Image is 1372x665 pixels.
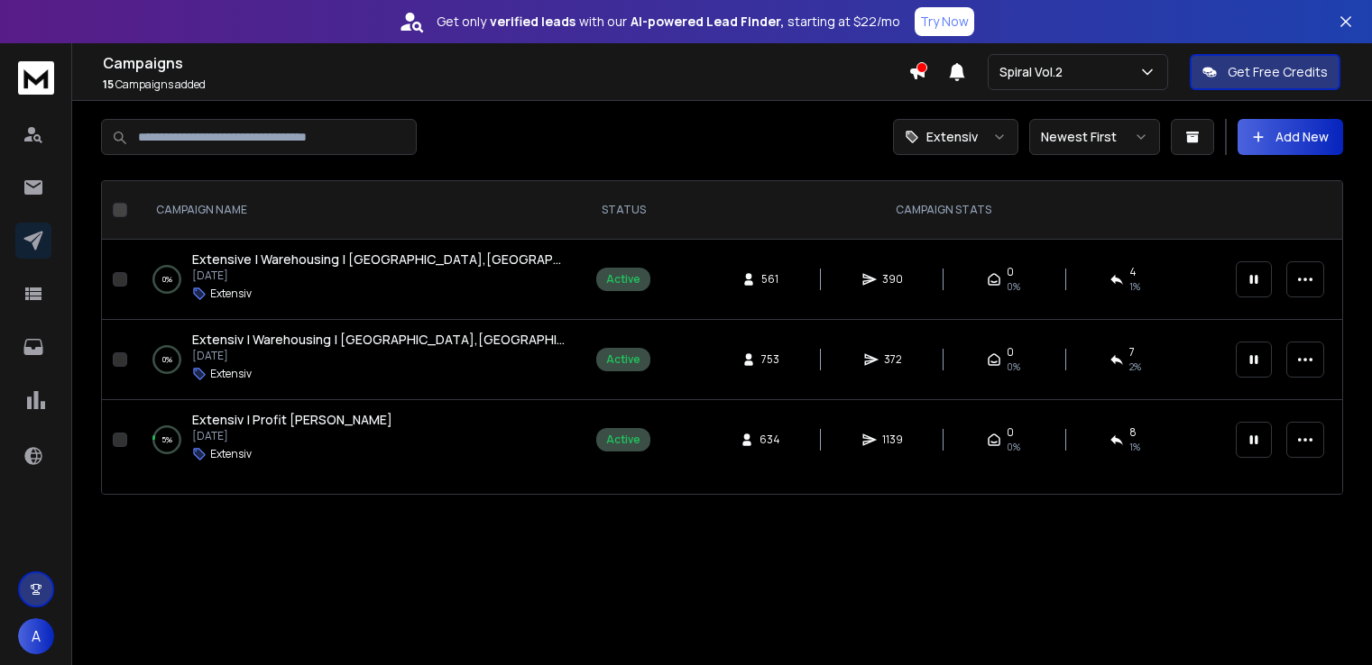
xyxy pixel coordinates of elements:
span: 8 [1129,425,1137,440]
div: Active [606,433,640,447]
button: Get Free Credits [1190,54,1340,90]
a: Extensiv | Warehousing | [GEOGRAPHIC_DATA],[GEOGRAPHIC_DATA] | 10-100 [192,331,567,349]
p: Extensiv [210,367,252,381]
span: 561 [761,272,779,287]
td: 0%Extensiv | Warehousing | [GEOGRAPHIC_DATA],[GEOGRAPHIC_DATA] | 10-100[DATE]Extensiv [134,320,585,400]
span: 390 [882,272,903,287]
p: 0 % [162,351,172,369]
span: Extensiv | Profit [PERSON_NAME] [192,411,392,428]
th: STATUS [585,181,661,240]
button: A [18,618,54,654]
td: 5%Extensiv | Profit [PERSON_NAME][DATE]Extensiv [134,400,585,480]
p: Extensiv [210,447,252,461]
p: [DATE] [192,349,567,363]
span: 0% [1007,440,1020,454]
iframe: Intercom live chat [1306,603,1349,646]
p: 0 % [162,270,172,288]
a: Extensiv | Profit [PERSON_NAME] [192,411,392,429]
span: Extensiv | Warehousing | [GEOGRAPHIC_DATA],[GEOGRAPHIC_DATA] | 10-100 [192,331,662,348]
button: Add New [1238,119,1343,155]
strong: AI-powered Lead Finder, [631,13,784,31]
span: 2 % [1129,360,1141,374]
strong: verified leads [490,13,576,31]
span: 0 [1007,265,1014,279]
a: Extensive | Warehousing | [GEOGRAPHIC_DATA],[GEOGRAPHIC_DATA] | 100-200 [192,251,567,269]
h1: Campaigns [103,52,908,74]
span: 634 [760,433,780,447]
span: 0 [1007,345,1014,360]
button: Try Now [915,7,974,36]
p: [DATE] [192,269,567,283]
span: 0 [1007,425,1014,440]
span: 7 [1129,345,1135,360]
img: logo [18,61,54,95]
div: Active [606,272,640,287]
span: 0% [1007,279,1020,294]
div: Active [606,352,640,367]
span: 1 % [1129,440,1140,454]
span: 4 [1129,265,1137,279]
p: 5 % [161,431,172,449]
span: 1139 [882,433,903,447]
span: 15 [103,77,114,92]
p: Campaigns added [103,77,908,92]
th: CAMPAIGN STATS [661,181,1225,240]
p: Try Now [920,13,969,31]
th: CAMPAIGN NAME [134,181,585,240]
span: 0% [1007,360,1020,374]
p: Extensiv [210,287,252,301]
p: Get Free Credits [1228,63,1328,81]
span: Extensive | Warehousing | [GEOGRAPHIC_DATA],[GEOGRAPHIC_DATA] | 100-200 [192,251,680,268]
p: [DATE] [192,429,392,443]
td: 0%Extensive | Warehousing | [GEOGRAPHIC_DATA],[GEOGRAPHIC_DATA] | 100-200[DATE]Extensiv [134,240,585,320]
span: 753 [761,352,779,367]
span: 372 [884,352,902,367]
p: Get only with our starting at $22/mo [437,13,900,31]
p: Spiral Vol.2 [999,63,1070,81]
p: Extensiv [926,128,978,146]
span: 1 % [1129,279,1140,294]
button: Newest First [1029,119,1160,155]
